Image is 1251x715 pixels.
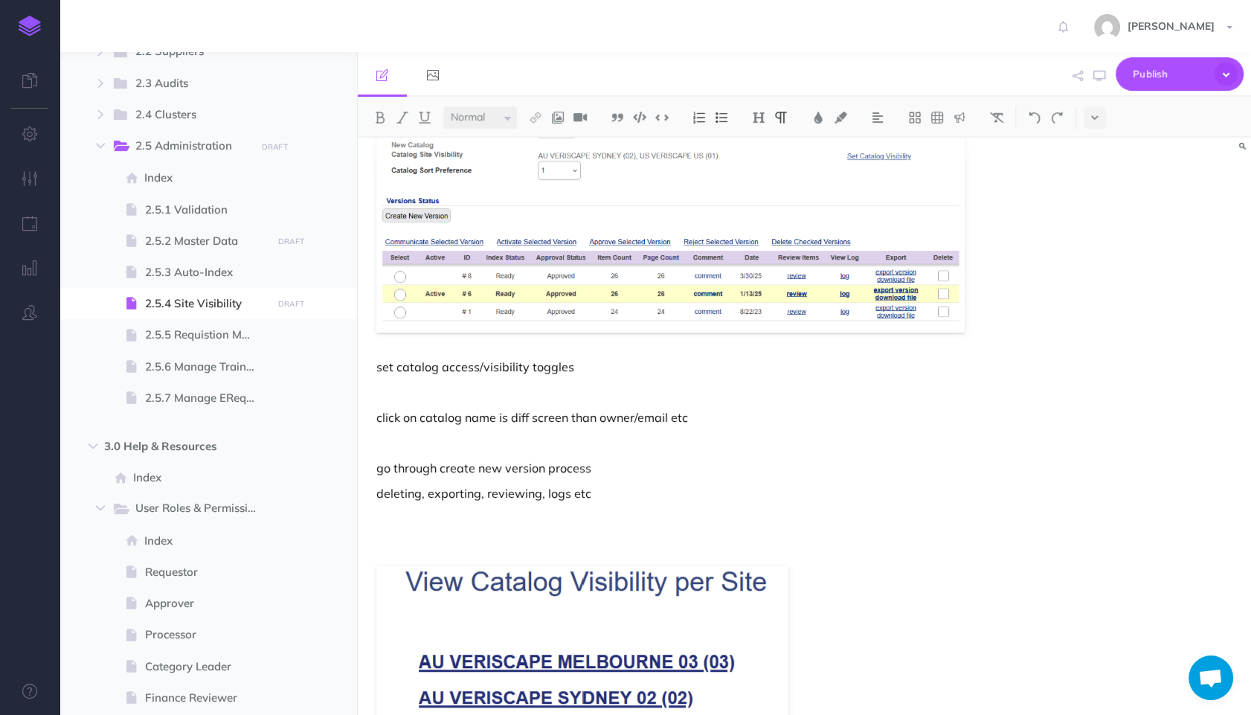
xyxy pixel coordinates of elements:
[145,358,268,376] span: 2.5.6 Manage Training Videos
[990,112,1003,124] img: Clear styles button
[692,112,706,124] img: Ordered list button
[145,326,268,344] span: 2.5.5 Requistion Maintenance
[633,112,646,123] img: Code block button
[1120,19,1222,33] span: [PERSON_NAME]
[145,389,268,407] span: 2.5.7 Manage ERequest Upload Template
[418,112,431,124] img: Underline button
[256,138,293,155] button: DRAFT
[145,594,268,612] span: Approver
[262,142,288,152] small: DRAFT
[145,658,268,676] span: Category Leader
[611,112,624,124] img: Blockquote button
[376,408,965,426] p: click on catalog name is diff screen than owner/email etc
[145,263,268,281] span: 2.5.3 Auto-Index
[811,112,825,124] img: Text color button
[278,237,304,246] small: DRAFT
[135,106,245,125] span: 2.4 Clusters
[1094,14,1120,40] img: 743f3ee6f9f80ed2ad13fd650e81ed88.jpg
[1028,112,1041,124] img: Undo
[145,295,268,312] span: 2.5.4 Site Visibility
[19,16,41,36] img: logo-mark.svg
[145,689,268,707] span: Finance Reviewer
[272,295,309,312] button: DRAFT
[1050,112,1064,124] img: Redo
[376,358,965,376] p: set catalog access/visibility toggles
[774,112,788,124] img: Paragraph button
[145,563,268,581] span: Requestor
[144,532,268,550] span: Index
[953,112,966,124] img: Callout dropdown menu button
[135,137,245,156] span: 2.5 Administration
[752,112,765,124] img: Headings dropdown button
[551,112,565,124] img: Add image button
[272,233,309,250] button: DRAFT
[135,499,269,519] span: User Roles & Permissions
[376,459,965,477] p: go through create new version process
[1189,655,1233,700] a: Open chat
[396,112,409,124] img: Italic button
[529,112,542,124] img: Link button
[145,626,268,644] span: Processor
[133,469,268,487] span: Index
[145,232,268,250] span: 2.5.2 Master Data
[1116,57,1244,91] button: Publish
[871,112,884,124] img: Alignment dropdown menu button
[376,7,965,333] img: n3bhKhzgFMtrOL6woOcv.png
[144,169,268,187] span: Index
[135,42,245,62] span: 2.2 Suppliers
[373,112,387,124] img: Bold button
[930,112,944,124] img: Create table button
[278,299,304,309] small: DRAFT
[376,484,965,502] p: deleting, exporting, reviewing, logs etc
[573,112,587,124] img: Add video button
[715,112,728,124] img: Unordered list button
[1133,62,1207,86] span: Publish
[104,437,249,455] span: 3.0 Help & Resources
[834,112,847,124] img: Text background color button
[655,112,669,123] img: Inline code button
[135,74,245,94] span: 2.3 Audits
[145,201,268,219] span: 2.5.1 Validation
